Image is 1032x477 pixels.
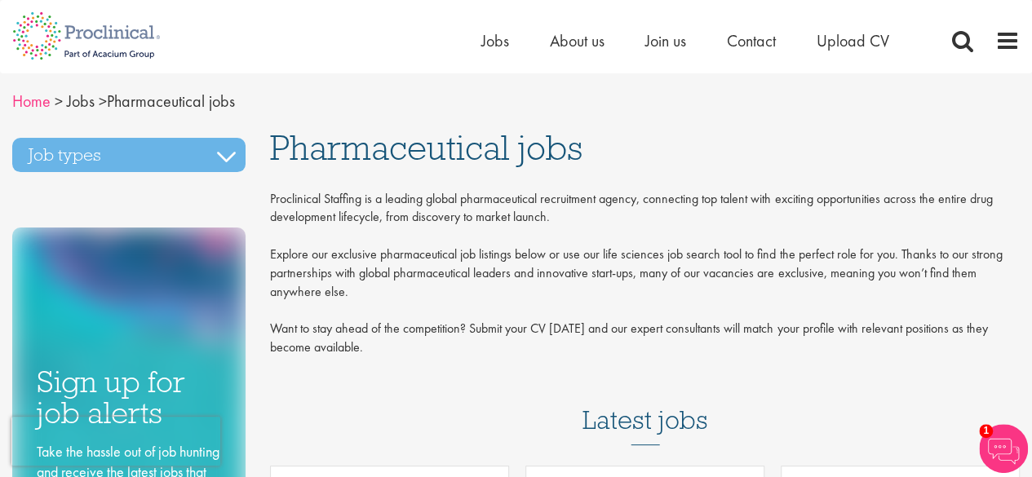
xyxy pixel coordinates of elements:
[67,91,95,112] a: breadcrumb link to Jobs
[550,30,605,51] a: About us
[12,91,51,112] a: breadcrumb link to Home
[582,365,708,445] h3: Latest jobs
[12,91,235,112] span: Pharmaceutical jobs
[727,30,776,51] a: Contact
[481,30,509,51] a: Jobs
[645,30,686,51] a: Join us
[979,424,993,438] span: 1
[55,91,63,112] span: >
[37,366,221,429] h3: Sign up for job alerts
[270,126,582,170] span: Pharmaceutical jobs
[270,190,1020,366] div: Proclinical Staffing is a leading global pharmaceutical recruitment agency, connecting top talent...
[12,138,246,172] h3: Job types
[817,30,889,51] a: Upload CV
[11,417,220,466] iframe: reCAPTCHA
[99,91,107,112] span: >
[979,424,1028,473] img: Chatbot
